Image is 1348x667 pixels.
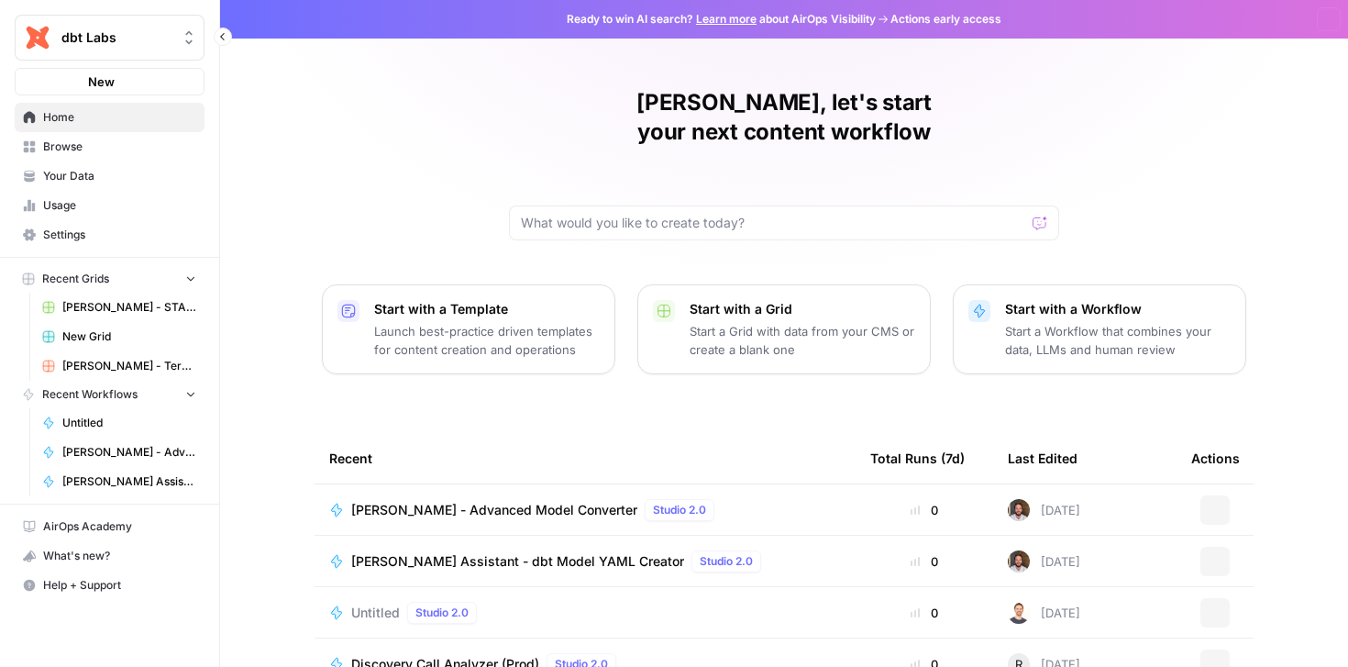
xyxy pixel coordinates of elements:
span: [PERSON_NAME] Assistant - dbt Model YAML Creator [351,552,684,571]
a: Learn more [696,12,757,26]
button: What's new? [15,541,204,571]
div: 0 [870,552,978,571]
span: Studio 2.0 [653,502,706,518]
button: Recent Grids [15,265,204,293]
input: What would you like to create today? [521,214,1025,232]
div: [DATE] [1008,602,1080,624]
div: Total Runs (7d) [870,433,965,484]
button: New [15,68,204,95]
span: Usage [43,197,196,214]
a: New Grid [34,322,204,351]
span: [PERSON_NAME] - Teradata Converter Grid [62,358,196,374]
div: Last Edited [1008,433,1077,484]
span: [PERSON_NAME] - Advanced Model Converter [62,444,196,461]
span: Actions early access [890,11,1001,28]
img: dbt Labs Logo [21,21,54,54]
img: 96m22cw8xypjq8r9qwa6qh93atmb [1008,499,1030,521]
button: Recent Workflows [15,381,204,408]
span: Untitled [351,604,400,622]
button: Workspace: dbt Labs [15,15,204,61]
div: What's new? [16,542,204,570]
span: New Grid [62,328,196,345]
div: [DATE] [1008,499,1080,521]
p: Start with a Workflow [1005,300,1231,318]
span: [PERSON_NAME] Assistant - dbt Model YAML Creator [62,473,196,490]
p: Start a Grid with data from your CMS or create a blank one [690,322,915,359]
span: Untitled [62,415,196,431]
div: 0 [870,501,978,519]
a: Untitled [34,408,204,438]
p: Start with a Template [374,300,600,318]
a: Browse [15,132,204,161]
a: [PERSON_NAME] - Teradata Converter Grid [34,351,204,381]
h1: [PERSON_NAME], let's start your next content workflow [509,88,1059,147]
a: Settings [15,220,204,250]
a: Your Data [15,161,204,191]
span: Recent Workflows [42,386,138,403]
a: [PERSON_NAME] - Advanced Model Converter [34,438,204,467]
span: [PERSON_NAME] - START HERE - Step 1 - dbt Stored PrOcedure Conversion Kit Grid [62,299,196,316]
a: [PERSON_NAME] - START HERE - Step 1 - dbt Stored PrOcedure Conversion Kit Grid [34,293,204,322]
div: Actions [1191,433,1240,484]
a: Usage [15,191,204,220]
span: Help + Support [43,577,196,594]
a: AirOps Academy [15,512,204,541]
span: Recent Grids [42,271,109,287]
span: dbt Labs [61,28,172,47]
div: 0 [870,604,978,622]
span: [PERSON_NAME] - Advanced Model Converter [351,501,637,519]
a: [PERSON_NAME] - Advanced Model ConverterStudio 2.0 [329,499,841,521]
span: Studio 2.0 [700,553,753,570]
img: 96m22cw8xypjq8r9qwa6qh93atmb [1008,550,1030,573]
div: Recent [329,433,841,484]
span: Your Data [43,168,196,184]
span: AirOps Academy [43,518,196,535]
img: clu0s8yd98j2brrltmvdlf26vzxi [1008,602,1030,624]
span: Browse [43,139,196,155]
span: Studio 2.0 [415,605,469,621]
button: Help + Support [15,571,204,600]
button: Start with a WorkflowStart a Workflow that combines your data, LLMs and human review [953,284,1246,374]
p: Launch best-practice driven templates for content creation and operations [374,322,600,359]
span: Ready to win AI search? about AirOps Visibility [567,11,876,28]
button: Start with a TemplateLaunch best-practice driven templates for content creation and operations [322,284,615,374]
p: Start with a Grid [690,300,915,318]
div: [DATE] [1008,550,1080,573]
a: UntitledStudio 2.0 [329,602,841,624]
span: Settings [43,227,196,243]
a: [PERSON_NAME] Assistant - dbt Model YAML CreatorStudio 2.0 [329,550,841,573]
button: Start with a GridStart a Grid with data from your CMS or create a blank one [637,284,931,374]
span: Home [43,109,196,126]
a: Home [15,103,204,132]
a: [PERSON_NAME] Assistant - dbt Model YAML Creator [34,467,204,496]
span: New [88,72,115,91]
p: Start a Workflow that combines your data, LLMs and human review [1005,322,1231,359]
